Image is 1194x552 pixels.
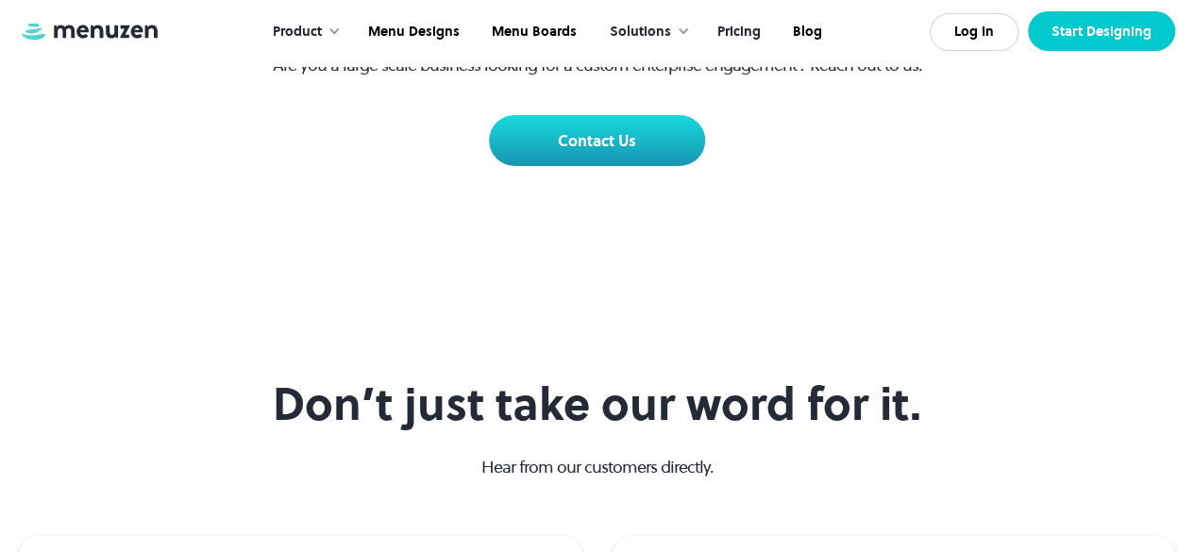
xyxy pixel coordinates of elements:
p: Hear from our customers directly. [235,454,960,479]
div: Solutions [591,3,699,61]
a: Log In [930,13,1018,51]
h2: Don’t just take our word for it. [235,377,960,431]
div: Product [254,3,350,61]
a: Contact Us [489,115,705,166]
a: Pricing [699,3,775,61]
div: Product [273,22,322,42]
a: Start Designing [1028,11,1175,51]
a: Blog [775,3,836,61]
div: Solutions [610,22,671,42]
a: Menu Designs [350,3,474,61]
a: Menu Boards [474,3,591,61]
